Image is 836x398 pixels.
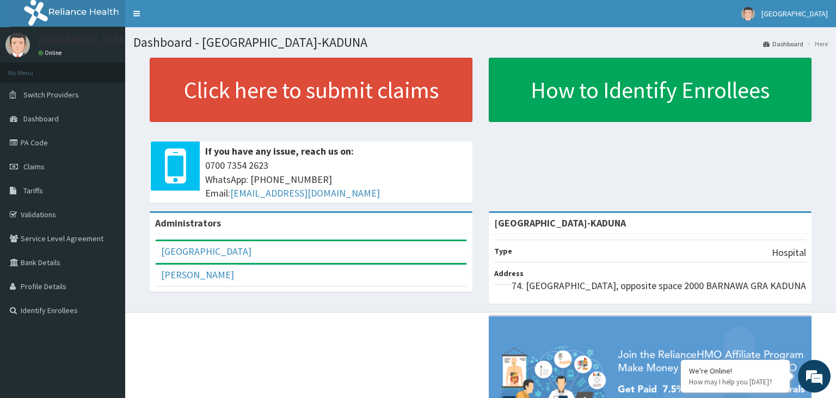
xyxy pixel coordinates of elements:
span: Dashboard [23,114,59,124]
span: 0700 7354 2623 WhatsApp: [PHONE_NUMBER] Email: [205,158,467,200]
a: Online [38,49,64,57]
p: How may I help you today? [689,377,782,387]
b: If you have any issue, reach us on: [205,145,354,157]
img: User Image [5,33,30,57]
span: Tariffs [23,186,43,195]
b: Administrators [155,217,221,229]
h1: Dashboard - [GEOGRAPHIC_DATA]-KADUNA [133,35,828,50]
p: Hospital [772,246,806,260]
a: Click here to submit claims [150,58,472,122]
b: Type [494,246,512,256]
span: Claims [23,162,45,172]
a: Dashboard [763,39,803,48]
a: How to Identify Enrollees [489,58,812,122]
a: [GEOGRAPHIC_DATA] [161,245,251,258]
a: [EMAIL_ADDRESS][DOMAIN_NAME] [230,187,380,199]
p: 74. [GEOGRAPHIC_DATA], opposite space 2000 BARNAWA GRA KADUNA [512,279,806,293]
strong: [GEOGRAPHIC_DATA]-KADUNA [494,217,626,229]
div: We're Online! [689,366,782,376]
p: [GEOGRAPHIC_DATA] [38,35,128,45]
span: [GEOGRAPHIC_DATA] [761,9,828,19]
li: Here [804,39,828,48]
span: Switch Providers [23,90,79,100]
b: Address [494,268,524,278]
a: [PERSON_NAME] [161,268,234,281]
img: User Image [741,7,755,21]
